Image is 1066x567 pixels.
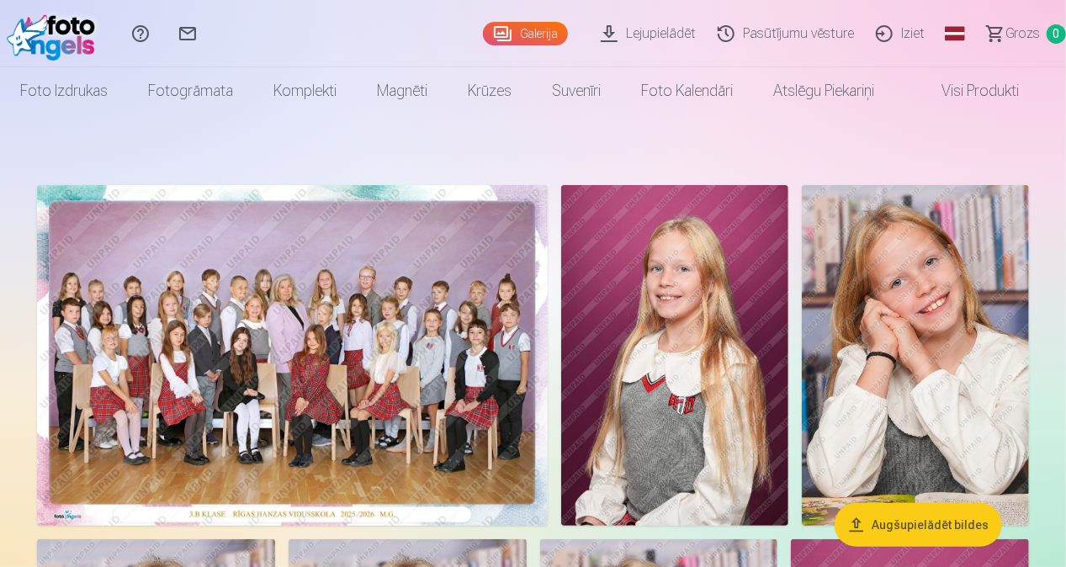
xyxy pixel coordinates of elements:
[753,67,894,114] a: Atslēgu piekariņi
[448,67,532,114] a: Krūzes
[357,67,448,114] a: Magnēti
[894,67,1039,114] a: Visi produkti
[532,67,621,114] a: Suvenīri
[253,67,357,114] a: Komplekti
[1005,24,1040,44] span: Grozs
[7,7,103,61] img: /fa1
[835,503,1002,547] button: Augšupielādēt bildes
[621,67,753,114] a: Foto kalendāri
[1047,24,1066,44] span: 0
[483,22,568,45] a: Galerija
[128,67,253,114] a: Fotogrāmata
